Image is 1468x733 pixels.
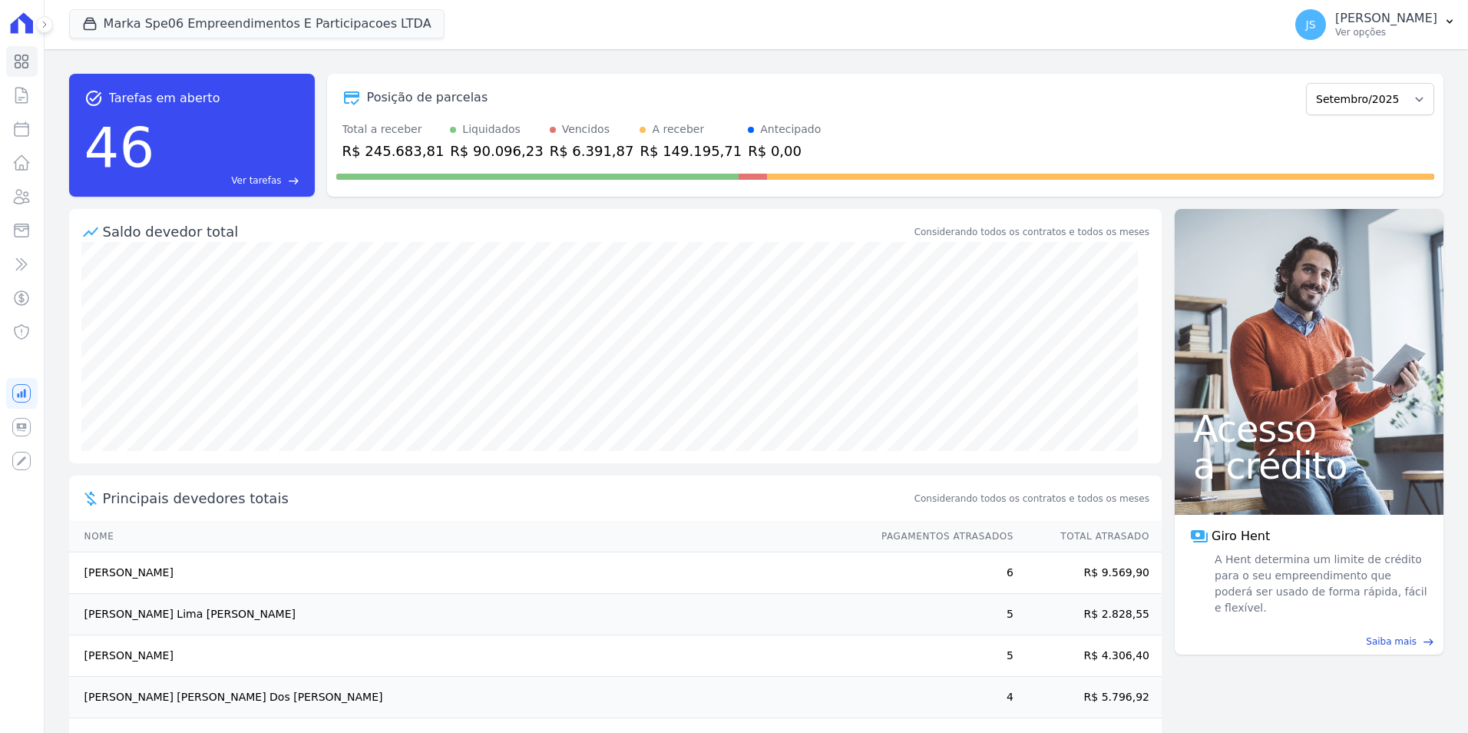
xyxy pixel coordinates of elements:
div: 46 [84,108,155,187]
span: Tarefas em aberto [109,89,220,108]
span: Acesso [1193,410,1425,447]
td: 4 [867,677,1014,718]
th: Pagamentos Atrasados [867,521,1014,552]
p: Ver opções [1335,26,1437,38]
span: Ver tarefas [231,174,281,187]
td: R$ 4.306,40 [1014,635,1162,677]
div: R$ 90.096,23 [450,141,543,161]
span: task_alt [84,89,103,108]
td: R$ 2.828,55 [1014,594,1162,635]
div: A receber [652,121,704,138]
span: Giro Hent [1212,527,1270,546]
th: Nome [69,521,867,552]
p: [PERSON_NAME] [1335,11,1437,26]
td: R$ 5.796,92 [1014,677,1162,718]
td: [PERSON_NAME] Lima [PERSON_NAME] [69,594,867,635]
div: Liquidados [462,121,521,138]
td: [PERSON_NAME] [PERSON_NAME] Dos [PERSON_NAME] [69,677,867,718]
div: R$ 0,00 [748,141,821,161]
span: Considerando todos os contratos e todos os meses [914,492,1149,506]
button: Marka Spe06 Empreendimentos E Participacoes LTDA [69,9,445,38]
div: Posição de parcelas [367,88,488,107]
td: [PERSON_NAME] [69,552,867,594]
div: R$ 149.195,71 [640,141,742,161]
div: Total a receber [342,121,445,138]
td: 5 [867,635,1014,677]
a: Saiba mais east [1184,635,1434,648]
td: R$ 9.569,90 [1014,552,1162,594]
span: JS [1306,19,1316,30]
div: R$ 6.391,87 [550,141,634,161]
th: Total Atrasado [1014,521,1162,552]
span: Principais devedores totais [103,488,911,509]
span: east [1423,636,1434,648]
button: JS [PERSON_NAME] Ver opções [1283,3,1468,46]
span: east [288,175,299,187]
td: 6 [867,552,1014,594]
td: [PERSON_NAME] [69,635,867,677]
div: Considerando todos os contratos e todos os meses [914,225,1149,239]
span: A Hent determina um limite de crédito para o seu empreendimento que poderá ser usado de forma ráp... [1212,552,1428,616]
div: Vencidos [562,121,610,138]
div: R$ 245.683,81 [342,141,445,161]
a: Ver tarefas east [160,174,299,187]
td: 5 [867,594,1014,635]
div: Saldo devedor total [103,221,911,242]
div: Antecipado [760,121,821,138]
span: Saiba mais [1366,635,1417,648]
span: a crédito [1193,447,1425,484]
